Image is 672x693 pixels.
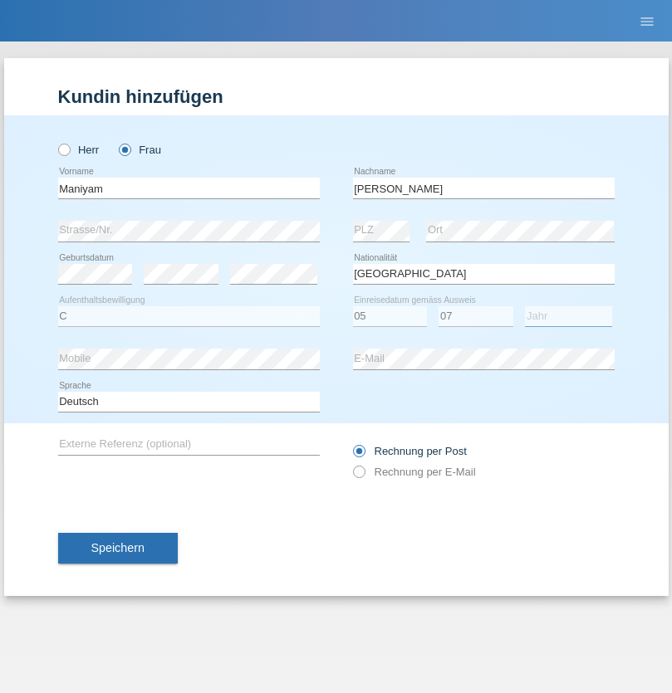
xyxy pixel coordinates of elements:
label: Rechnung per E-Mail [353,466,476,478]
a: menu [630,16,664,26]
label: Frau [119,144,161,156]
input: Rechnung per Post [353,445,364,466]
button: Speichern [58,533,178,564]
span: Speichern [91,541,145,554]
input: Herr [58,144,69,154]
h1: Kundin hinzufügen [58,86,615,107]
input: Rechnung per E-Mail [353,466,364,486]
i: menu [639,13,655,30]
label: Rechnung per Post [353,445,467,457]
label: Herr [58,144,100,156]
input: Frau [119,144,130,154]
